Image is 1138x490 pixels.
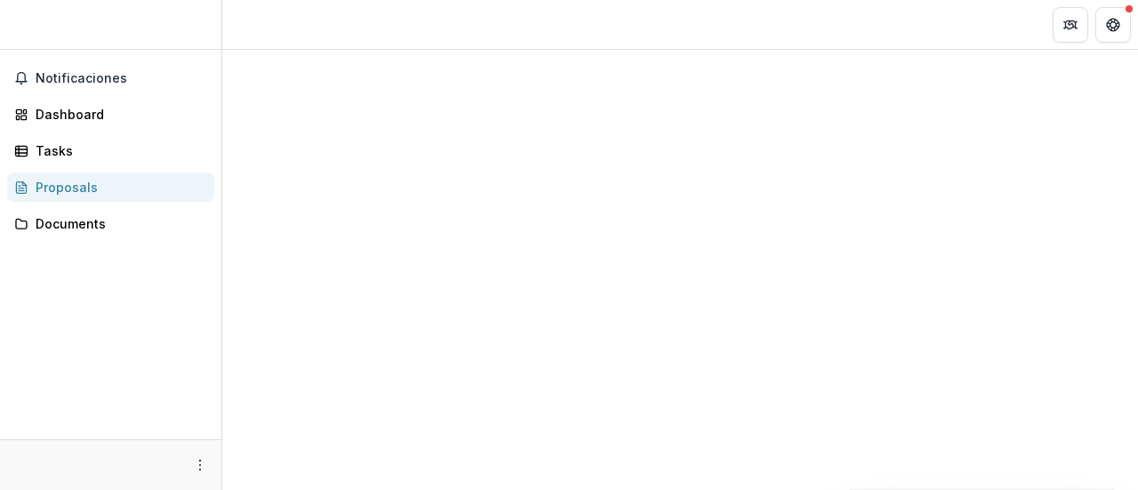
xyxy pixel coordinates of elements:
font: Notificaciones [36,70,127,85]
button: Obtener ayuda [1095,7,1131,43]
button: Más [189,454,211,476]
div: Tasks [36,141,200,160]
a: Proposals [7,173,214,202]
div: Documents [36,214,200,233]
a: Tasks [7,136,214,165]
a: Documents [7,209,214,238]
div: Dashboard [36,105,200,124]
a: Dashboard [7,100,214,129]
button: Notificaciones [7,64,214,92]
button: Fogonadura [1053,7,1088,43]
div: Proposals [36,178,200,197]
